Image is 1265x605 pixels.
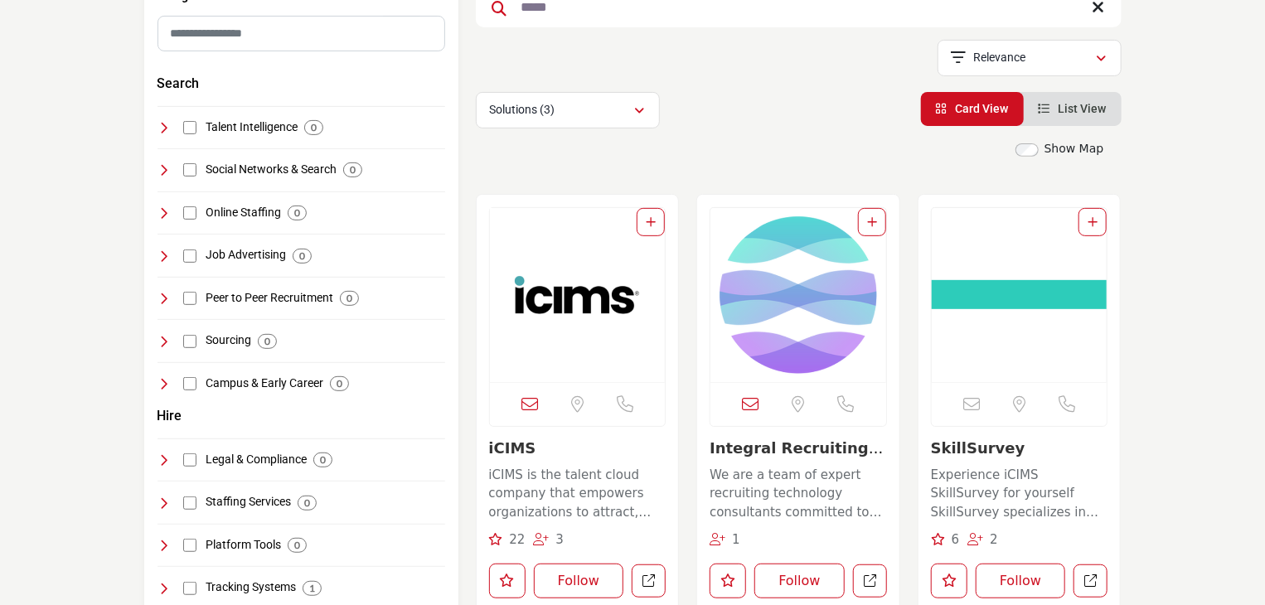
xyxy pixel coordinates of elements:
[206,494,291,511] h4: Staffing Services: Services and agencies focused on providing temporary, permanent, and specializ...
[867,215,877,229] a: Add To List
[938,40,1122,76] button: Relevance
[298,496,317,511] div: 0 Results For Staffing Services
[288,538,307,553] div: 0 Results For Platform Tools
[183,335,196,348] input: Select Sourcing checkbox
[931,564,967,598] button: Like listing
[183,121,196,134] input: Select Talent Intelligence checkbox
[183,206,196,220] input: Select Online Staffing checkbox
[293,249,312,264] div: 0 Results For Job Advertising
[489,439,666,457] h3: iCIMS
[931,439,1025,457] a: SkillSurvey
[343,162,362,177] div: 0 Results For Social Networks & Search
[340,291,359,306] div: 0 Results For Peer to Peer Recruitment
[288,206,307,220] div: 0 Results For Online Staffing
[264,336,270,347] b: 0
[489,564,526,598] button: Like listing
[489,439,536,457] a: iCIMS
[350,164,356,176] b: 0
[294,540,300,551] b: 0
[309,583,315,594] b: 1
[490,102,555,119] p: Solutions (3)
[710,564,746,598] button: Like listing
[206,205,281,221] h4: Online Staffing: Digital platforms specializing in the staffing of temporary, contract, and conti...
[490,208,666,382] img: iCIMS
[183,163,196,177] input: Select Social Networks & Search checkbox
[313,453,332,467] div: 0 Results For Legal & Compliance
[509,532,525,547] span: 22
[710,462,887,522] a: We are a team of expert recruiting technology consultants committed to helping customer get the m...
[489,462,666,522] a: iCIMS is the talent cloud company that empowers organizations to attract, engage, hire and advanc...
[206,119,298,136] h4: Talent Intelligence: Intelligence and data-driven insights for making informed decisions in talen...
[476,92,660,128] button: Solutions (3)
[183,292,196,305] input: Select Peer to Peer Recruitment checkbox
[990,532,998,547] span: 2
[206,162,337,178] h4: Social Networks & Search: Platforms that combine social networking and search capabilities for re...
[754,564,845,598] button: Follow
[183,453,196,467] input: Select Legal & Compliance checkbox
[489,533,503,545] i: Recommendations
[183,582,196,595] input: Select Tracking Systems checkbox
[206,290,333,307] h4: Peer to Peer Recruitment: Recruitment methods leveraging existing employees' networks and relatio...
[1059,102,1107,115] span: List View
[489,466,666,522] p: iCIMS is the talent cloud company that empowers organizations to attract, engage, hire and advanc...
[710,466,887,522] p: We are a team of expert recruiting technology consultants committed to helping customer get the m...
[646,215,656,229] a: Add To List
[206,452,307,468] h4: Legal & Compliance: Resources and services ensuring recruitment practices comply with legal and r...
[294,207,300,219] b: 0
[710,530,740,549] div: Followers
[936,102,1009,115] a: View Card
[967,530,998,549] div: Followers
[303,581,322,596] div: 1 Results For Tracking Systems
[932,208,1107,382] img: SkillSurvey
[320,454,326,466] b: 0
[206,537,281,554] h4: Platform Tools: Software and tools designed to enhance operational efficiency and collaboration i...
[158,16,445,51] input: Search Category
[183,539,196,552] input: Select Platform Tools checkbox
[304,497,310,509] b: 0
[490,208,666,382] a: Open Listing in new tab
[183,377,196,390] input: Select Campus & Early Career checkbox
[956,102,1009,115] span: Card View
[931,439,1108,457] h3: SkillSurvey
[732,532,740,547] span: 1
[710,439,887,457] h3: Integral Recruiting Design
[632,564,666,598] a: Open icims in new tab
[347,293,352,304] b: 0
[206,247,286,264] h4: Job Advertising: Platforms and strategies for advertising job openings to attract a wide range of...
[311,122,317,133] b: 0
[952,532,960,547] span: 6
[158,74,200,94] button: Search
[206,579,296,596] h4: Tracking Systems: Systems for tracking and managing candidate applications, interviews, and onboa...
[710,208,886,382] a: Open Listing in new tab
[337,378,342,390] b: 0
[921,92,1024,126] li: Card View
[1088,215,1098,229] a: Add To List
[158,406,182,426] button: Hire
[973,50,1025,66] p: Relevance
[976,564,1066,598] button: Follow
[1024,92,1122,126] li: List View
[1044,140,1104,157] label: Show Map
[932,208,1107,382] a: Open Listing in new tab
[534,530,565,549] div: Followers
[330,376,349,391] div: 0 Results For Campus & Early Career
[183,496,196,510] input: Select Staffing Services checkbox
[931,466,1108,522] p: Experience iCIMS SkillSurvey for yourself SkillSurvey specializes in online reference checking an...
[1074,564,1107,598] a: Open skillsurvey in new tab
[931,462,1108,522] a: Experience iCIMS SkillSurvey for yourself SkillSurvey specializes in online reference checking an...
[710,439,883,475] a: Integral Recruiting ...
[853,564,887,598] a: Open integral-recruiting-design in new tab
[710,208,886,382] img: Integral Recruiting Design
[931,533,945,545] i: Recommendations
[1039,102,1107,115] a: View List
[258,334,277,349] div: 0 Results For Sourcing
[556,532,565,547] span: 3
[206,375,323,392] h4: Campus & Early Career: Programs and platforms focusing on recruitment and career development for ...
[299,250,305,262] b: 0
[304,120,323,135] div: 0 Results For Talent Intelligence
[206,332,251,349] h4: Sourcing: Strategies and tools for identifying and engaging potential candidates for specific job...
[183,249,196,263] input: Select Job Advertising checkbox
[534,564,624,598] button: Follow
